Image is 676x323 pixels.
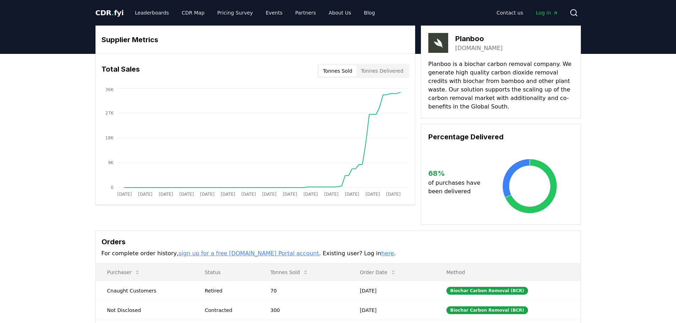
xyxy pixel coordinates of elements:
[111,9,114,17] span: .
[345,192,359,197] tspan: [DATE]
[138,192,152,197] tspan: [DATE]
[290,6,321,19] a: Partners
[381,250,394,257] a: here
[491,6,564,19] nav: Main
[428,33,448,53] img: Planboo-logo
[96,300,193,320] td: Not Disclosed
[101,265,146,279] button: Purchaser
[455,44,503,52] a: [DOMAIN_NAME]
[428,168,486,179] h3: 68 %
[211,6,258,19] a: Pricing Survey
[105,135,114,140] tspan: 18K
[530,6,564,19] a: Log in
[262,192,276,197] tspan: [DATE]
[221,192,235,197] tspan: [DATE]
[303,192,318,197] tspan: [DATE]
[259,281,348,300] td: 70
[323,6,357,19] a: About Us
[428,132,573,142] h3: Percentage Delivered
[101,236,575,247] h3: Orders
[455,33,503,44] h3: Planboo
[319,65,357,77] button: Tonnes Sold
[129,6,380,19] nav: Main
[354,265,402,279] button: Order Date
[95,8,124,18] a: CDR.fyi
[205,287,253,294] div: Retired
[117,192,132,197] tspan: [DATE]
[491,6,529,19] a: Contact us
[446,287,528,295] div: Biochar Carbon Removal (BCR)
[265,265,314,279] button: Tonnes Sold
[358,6,381,19] a: Blog
[348,281,435,300] td: [DATE]
[101,64,140,78] h3: Total Sales
[386,192,401,197] tspan: [DATE]
[200,192,214,197] tspan: [DATE]
[159,192,173,197] tspan: [DATE]
[441,269,575,276] p: Method
[366,192,380,197] tspan: [DATE]
[101,34,409,45] h3: Supplier Metrics
[357,65,408,77] button: Tonnes Delivered
[105,87,114,92] tspan: 36K
[428,179,486,196] p: of purchases have been delivered
[282,192,297,197] tspan: [DATE]
[111,185,114,190] tspan: 0
[176,6,210,19] a: CDR Map
[96,281,193,300] td: Cnaught Customers
[259,300,348,320] td: 300
[205,307,253,314] div: Contracted
[324,192,339,197] tspan: [DATE]
[101,249,575,258] p: For complete order history, . Existing user? Log in .
[199,269,253,276] p: Status
[428,60,573,111] p: Planboo is a biochar carbon removal company. We generate high quality carbon dioxide removal cred...
[129,6,175,19] a: Leaderboards
[179,192,194,197] tspan: [DATE]
[105,111,114,116] tspan: 27K
[241,192,256,197] tspan: [DATE]
[108,160,114,165] tspan: 9K
[178,250,319,257] a: sign up for a free [DOMAIN_NAME] Portal account
[348,300,435,320] td: [DATE]
[446,306,528,314] div: Biochar Carbon Removal (BCR)
[260,6,288,19] a: Events
[536,9,558,16] span: Log in
[95,9,124,17] span: CDR fyi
